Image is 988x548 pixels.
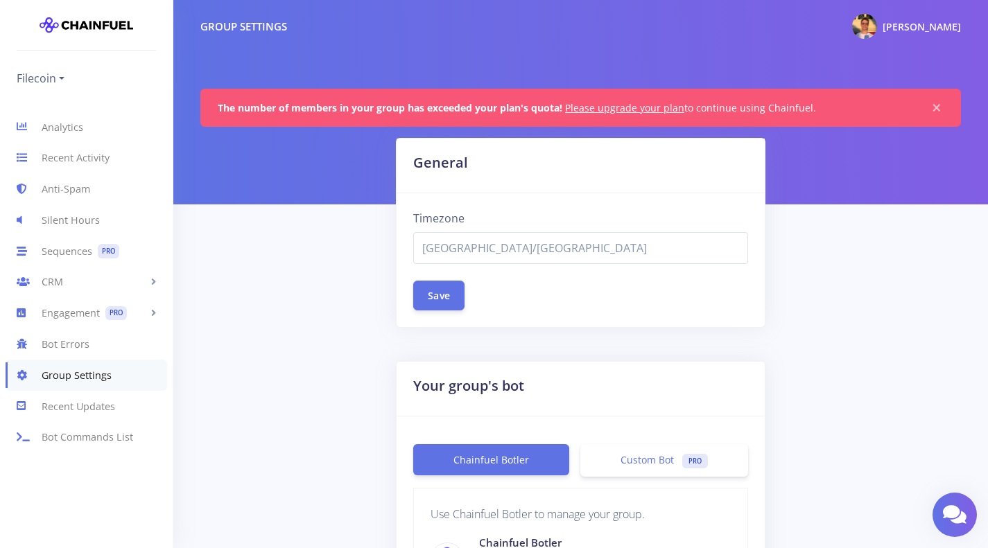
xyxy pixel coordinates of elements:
h2: General [413,152,749,173]
span: PRO [98,244,119,258]
h2: Your group's bot [413,375,749,396]
a: @konnsst Photo [PERSON_NAME] [841,11,961,42]
p: Use Chainfuel Botler to manage your group. [431,505,731,524]
a: Please upgrade your plan [565,101,684,114]
button: Close [930,101,944,115]
span: Asia/Bangkok [413,232,749,264]
img: @konnsst Photo [852,14,877,39]
span: PRO [682,454,708,468]
button: Save [413,281,465,310]
a: Group Settings [6,360,167,391]
span: PRO [105,306,127,321]
label: Timezone [413,210,465,227]
span: to continue using Chainfuel. [218,101,816,114]
img: chainfuel-logo [40,11,133,39]
div: Group Settings [200,19,287,35]
span: Custom Bot [621,453,674,466]
span: Asia/Bangkok [422,240,740,256]
span: × [930,101,944,115]
a: Filecoin [17,67,64,89]
span: [PERSON_NAME] [883,20,961,33]
strong: The number of members in your group has exceeded your plan's quota! [218,101,562,114]
a: Chainfuel Botler [413,444,569,475]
